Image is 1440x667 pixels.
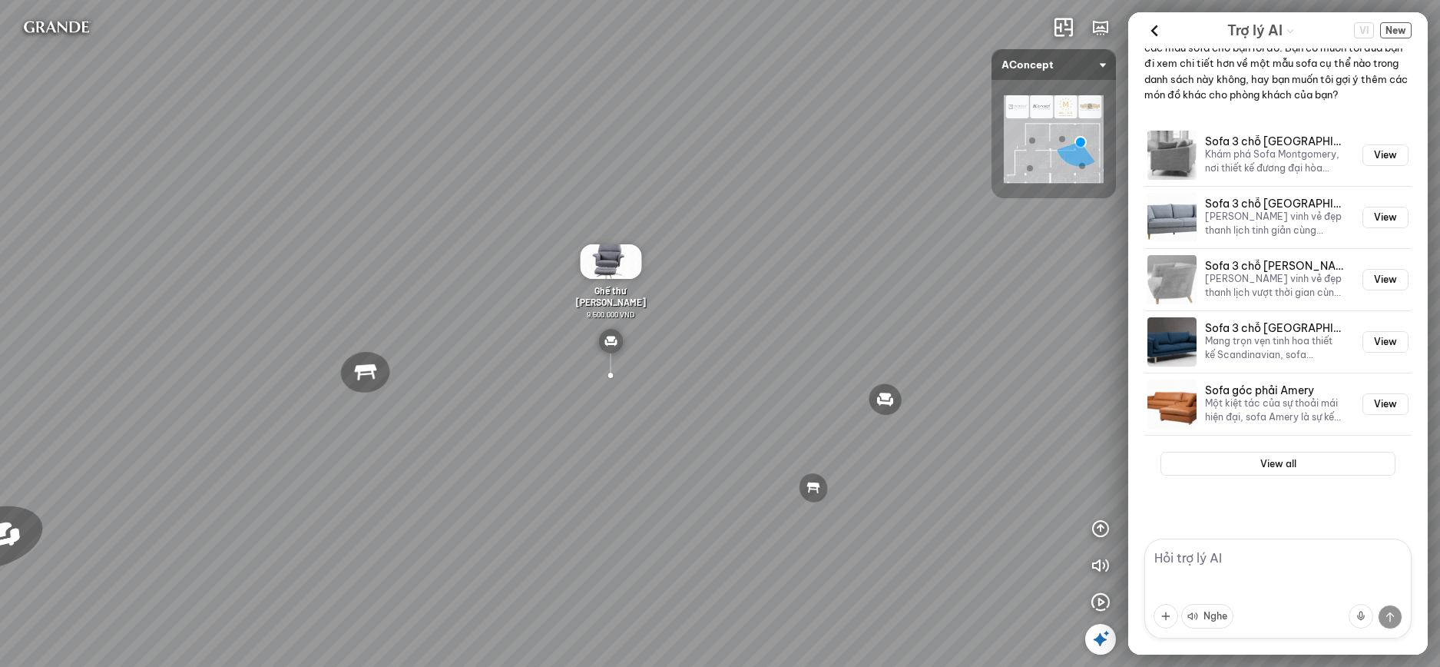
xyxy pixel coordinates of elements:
img: logo [12,12,101,43]
button: View [1362,144,1409,166]
img: Sofa góc phải Amery [1147,380,1197,429]
span: Ghế thư [PERSON_NAME] [576,285,646,307]
span: AConcept [1001,49,1106,80]
p: [PERSON_NAME] vinh vẻ đẹp thanh lịch vượt thời gian cùng [PERSON_NAME]. Thiết kế chần nút cổ điển... [1205,272,1344,299]
img: Sofa 3 chỗ Adelaide [1147,193,1197,242]
button: View [1362,207,1409,228]
button: View [1362,269,1409,290]
button: View [1362,331,1409,353]
p: Mang trọn vẹn tinh hoa thiết kế Scandinavian, sofa Sunderland là sự giao thoa hoàn hảo giữa vẻ đẹ... [1205,334,1344,361]
h3: Sofa 3 chỗ [GEOGRAPHIC_DATA] [1205,322,1344,335]
button: View all [1160,452,1395,476]
h3: Sofa 3 chỗ [GEOGRAPHIC_DATA] [1205,135,1344,148]
img: AConcept_CTMHTJT2R6E4.png [1004,95,1104,183]
span: 9.500.000 VND [587,310,634,319]
p: Một kiệt tác của sự thoải mái hiện đại, sofa Amery là sự kết hợp giữa tỷ lệ rộng rãi và kiểu dáng... [1205,397,1344,423]
span: New [1380,22,1412,38]
p: Khám phá Sofa Montgomery, nơi thiết kế đương đại hòa quyện cùng sự thoải mái tuyệt đỉnh. Những đư... [1205,148,1344,174]
h3: Sofa 3 chỗ [GEOGRAPHIC_DATA] [1205,197,1344,211]
p: Mời bạn xem chi tiết các sản phẩm này:Tôi đã hiển thị các mẫu sofa cho bạn rồi đó. Bạn có muốn tô... [1144,24,1412,102]
img: Sofa 3 chỗ Jonna vải Holly [1147,255,1197,304]
img: type_sofa_CL2K24RXHCN6.svg [598,329,623,353]
img: Gh__th__gi_n_Al_VLUMKJWJ77CD.gif [580,244,641,279]
button: Change language [1354,22,1374,38]
button: View [1362,393,1409,415]
img: Sofa 3 chỗ Montgomery [1147,131,1197,180]
span: VI [1354,22,1374,38]
button: New Chat [1380,22,1412,38]
img: Sofa 3 chỗ Sunderland [1147,317,1197,367]
h3: Sofa góc phải Amery [1205,384,1344,397]
h3: Sofa 3 chỗ [PERSON_NAME] Holly [1205,260,1344,273]
button: Nghe [1181,604,1233,629]
div: AI Guide options [1227,18,1295,42]
p: [PERSON_NAME] vinh vẻ đẹp thanh lịch tinh giản cùng [PERSON_NAME]. Với đường nét gọn gàng, chất v... [1205,210,1344,237]
span: Trợ lý AI [1227,20,1283,41]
